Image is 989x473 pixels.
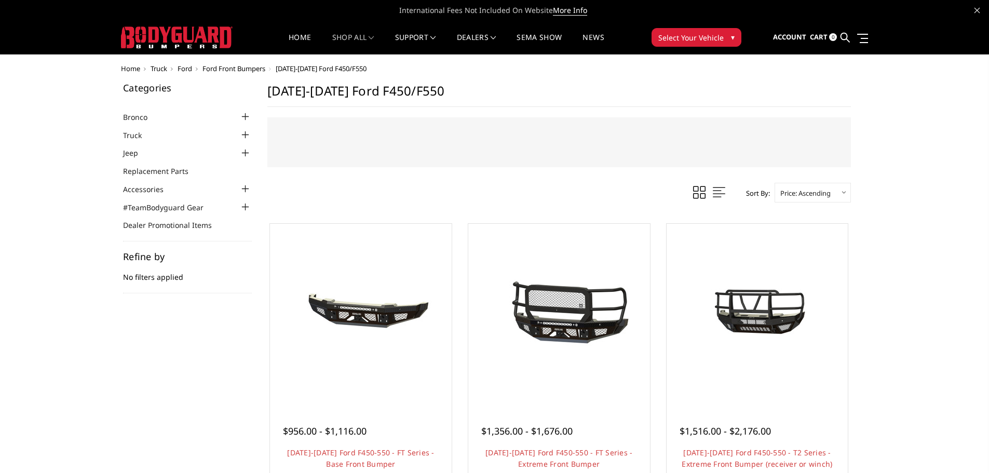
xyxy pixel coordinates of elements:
img: 2023-2025 Ford F450-550 - FT Series - Base Front Bumper [278,276,444,354]
a: Cart 0 [810,23,837,51]
a: Accessories [123,184,177,195]
h1: [DATE]-[DATE] Ford F450/F550 [267,83,851,107]
span: Select Your Vehicle [658,32,724,43]
a: Dealer Promotional Items [123,220,225,231]
a: shop all [332,34,374,54]
a: 2023-2026 Ford F450-550 - T2 Series - Extreme Front Bumper (receiver or winch) [669,226,846,403]
span: $956.00 - $1,116.00 [283,425,367,437]
a: [DATE]-[DATE] Ford F450-550 - FT Series - Extreme Front Bumper [485,448,632,469]
span: Cart [810,32,828,42]
a: Support [395,34,436,54]
a: Dealers [457,34,496,54]
div: No filters applied [123,252,252,293]
span: $1,356.00 - $1,676.00 [481,425,573,437]
a: 2023-2025 Ford F450-550 - FT Series - Base Front Bumper [273,226,449,403]
a: Replacement Parts [123,166,201,177]
img: BODYGUARD BUMPERS [121,26,233,48]
a: 2023-2026 Ford F450-550 - FT Series - Extreme Front Bumper 2023-2026 Ford F450-550 - FT Series - ... [471,226,647,403]
a: #TeamBodyguard Gear [123,202,216,213]
a: SEMA Show [517,34,562,54]
label: Sort By: [740,185,770,201]
a: [DATE]-[DATE] Ford F450-550 - T2 Series - Extreme Front Bumper (receiver or winch) [682,448,832,469]
span: 0 [829,33,837,41]
button: Select Your Vehicle [652,28,741,47]
h5: Categories [123,83,252,92]
a: Ford Front Bumpers [202,64,265,73]
a: News [582,34,604,54]
h5: Refine by [123,252,252,261]
span: ▾ [731,32,735,43]
a: [DATE]-[DATE] Ford F450-550 - FT Series - Base Front Bumper [287,448,434,469]
a: More Info [553,5,587,16]
span: Account [773,32,806,42]
a: Home [121,64,140,73]
a: Home [289,34,311,54]
img: 2023-2026 Ford F450-550 - T2 Series - Extreme Front Bumper (receiver or winch) [674,268,840,361]
span: [DATE]-[DATE] Ford F450/F550 [276,64,367,73]
a: Ford [178,64,192,73]
a: Account [773,23,806,51]
a: Jeep [123,147,151,158]
a: Truck [123,130,155,141]
a: Bronco [123,112,160,123]
a: Truck [151,64,167,73]
span: $1,516.00 - $2,176.00 [680,425,771,437]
